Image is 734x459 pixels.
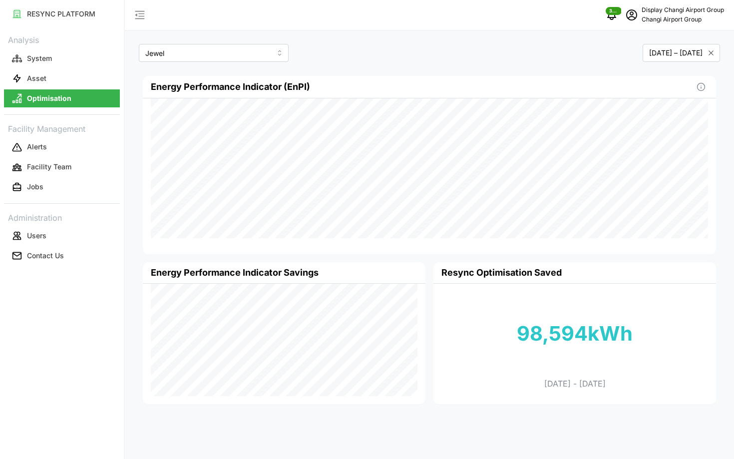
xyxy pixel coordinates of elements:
a: Users [4,226,120,246]
p: Asset [27,73,46,83]
p: 98,594 kWh [517,318,633,349]
a: System [4,48,120,68]
a: RESYNC PLATFORM [4,4,120,24]
a: Asset [4,68,120,88]
a: Optimisation [4,88,120,108]
p: Contact Us [27,251,64,261]
span: 3623 [609,7,618,14]
p: [DATE] - [DATE] [449,378,700,390]
p: Facility Management [4,121,120,135]
button: Alerts [4,138,120,156]
p: Jobs [27,182,43,192]
p: Facility Team [27,162,71,172]
p: Administration [4,210,120,224]
h4: Resync Optimisation Saved [441,266,562,279]
button: Facility Team [4,158,120,176]
h4: Energy Performance Indicator Savings [151,266,319,279]
a: Jobs [4,177,120,197]
button: Optimisation [4,89,120,107]
p: Analysis [4,32,120,46]
button: RESYNC PLATFORM [4,5,120,23]
p: Optimisation [27,93,71,103]
button: Contact Us [4,247,120,265]
button: notifications [602,5,622,25]
button: Users [4,227,120,245]
h4: Energy Performance Indicator (EnPI) [151,80,310,93]
a: Contact Us [4,246,120,266]
button: [DATE] – [DATE] [643,44,720,62]
p: Display Changi Airport Group [642,5,724,15]
p: Changi Airport Group [642,15,724,24]
p: Users [27,231,46,241]
a: Alerts [4,137,120,157]
p: Alerts [27,142,47,152]
button: Jobs [4,178,120,196]
button: System [4,49,120,67]
button: Asset [4,69,120,87]
a: Facility Team [4,157,120,177]
p: System [27,53,52,63]
button: schedule [622,5,642,25]
p: RESYNC PLATFORM [27,9,95,19]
